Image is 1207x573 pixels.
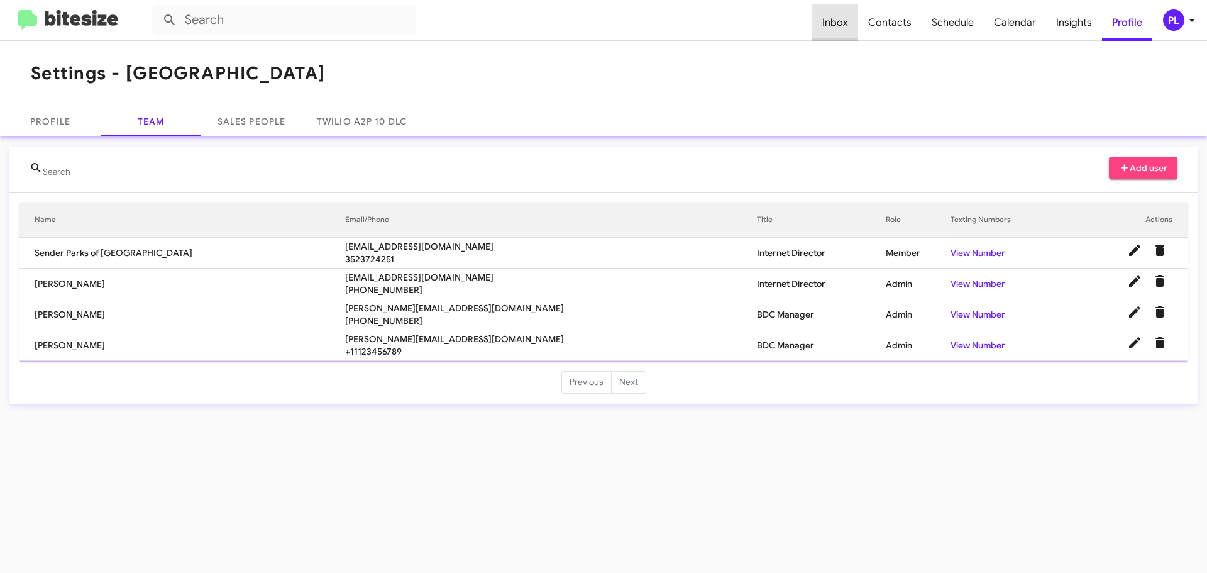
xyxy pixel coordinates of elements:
td: Admin [886,269,951,299]
td: Member [886,238,951,269]
a: Profile [1102,4,1152,41]
a: Contacts [858,4,922,41]
span: +11123456789 [345,345,757,358]
th: Role [886,203,951,238]
a: View Number [951,247,1005,259]
h1: Settings - [GEOGRAPHIC_DATA] [31,64,325,84]
span: [EMAIL_ADDRESS][DOMAIN_NAME] [345,271,757,284]
td: [PERSON_NAME] [19,269,345,299]
span: 3523724251 [345,253,757,265]
td: Internet Director [757,238,886,269]
span: [PHONE_NUMBER] [345,314,757,327]
td: Sender Parks of [GEOGRAPHIC_DATA] [19,238,345,269]
a: Inbox [812,4,858,41]
a: View Number [951,278,1005,289]
th: Name [19,203,345,238]
button: Add user [1109,157,1178,179]
td: Admin [886,299,951,330]
td: [PERSON_NAME] [19,330,345,361]
button: Delete User [1147,238,1172,263]
a: Twilio A2P 10 DLC [302,106,422,136]
input: Search [152,5,416,35]
td: BDC Manager [757,299,886,330]
th: Actions [1064,203,1188,238]
span: [PERSON_NAME][EMAIL_ADDRESS][DOMAIN_NAME] [345,302,757,314]
td: Admin [886,330,951,361]
span: [PHONE_NUMBER] [345,284,757,296]
span: Add user [1119,157,1168,179]
a: Schedule [922,4,984,41]
a: Team [101,106,201,136]
a: Insights [1046,4,1102,41]
a: Sales People [201,106,302,136]
th: Title [757,203,886,238]
a: View Number [951,309,1005,320]
a: View Number [951,340,1005,351]
td: Internet Director [757,269,886,299]
div: PL [1163,9,1184,31]
td: BDC Manager [757,330,886,361]
span: [EMAIL_ADDRESS][DOMAIN_NAME] [345,240,757,253]
button: Delete User [1147,330,1172,355]
th: Email/Phone [345,203,757,238]
button: PL [1152,9,1193,31]
a: Calendar [984,4,1046,41]
button: Delete User [1147,269,1172,294]
td: [PERSON_NAME] [19,299,345,330]
span: [PERSON_NAME][EMAIL_ADDRESS][DOMAIN_NAME] [345,333,757,345]
th: Texting Numbers [951,203,1064,238]
button: Delete User [1147,299,1172,325]
input: Name or Email [43,167,156,177]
